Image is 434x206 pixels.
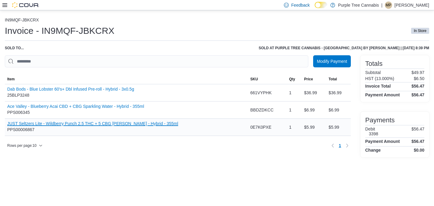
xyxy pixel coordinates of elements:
[5,74,248,84] button: Item
[365,139,400,144] h4: Payment Amount
[326,104,351,116] div: $6.99
[326,74,351,84] button: Total
[250,124,272,131] span: 0E7K0PXE
[369,131,378,136] h6: 3398
[365,127,378,131] h6: Debit
[287,74,302,84] button: Qty
[5,25,114,37] h1: Invoice - IN9MQF-JBKCRX
[411,139,424,144] h4: $56.47
[411,127,424,136] p: $56.47
[365,117,395,124] h3: Payments
[329,141,351,150] nav: Pagination for table: MemoryTable from EuiInMemoryTable
[7,143,36,148] span: Rows per page : 10
[411,84,424,89] h4: $56.47
[250,89,272,96] span: 661VYPHK
[329,142,336,149] button: Previous page
[5,55,308,67] input: This is a search bar. As you type, the results lower in the page will automatically filter.
[414,28,426,34] span: In Store
[304,77,313,82] span: Price
[381,2,382,9] p: |
[329,77,337,82] span: Total
[336,141,344,150] button: Page 1 of 1
[411,70,424,75] p: $49.97
[315,2,327,8] input: Dark Mode
[248,74,287,84] button: SKU
[365,70,381,75] h6: Subtotal
[7,87,134,99] div: 25BLP3248
[365,76,394,81] h6: HST (13.000%)
[411,28,429,34] span: In Store
[250,77,258,82] span: SKU
[250,106,274,114] span: BBDZDKCC
[414,76,424,81] p: $6.50
[5,18,429,24] nav: An example of EuiBreadcrumbs
[338,2,379,9] p: Purple Tree Cannabis
[7,121,178,126] button: JUST Seltzers Lite - Wildberry Punch 2.5 THC + 5 CBG [PERSON_NAME] - Hybrid - 355ml
[344,142,351,149] button: Next page
[5,18,39,22] button: IN9MQF-JBKCRX
[287,87,302,99] div: 1
[289,77,295,82] span: Qty
[326,121,351,133] div: $5.99
[7,87,134,92] button: Dab Bods - Blue Lobster 60's+ Dbl Infused Pre-roll - Hybrid - 3x0.5g
[385,2,392,9] div: Matt Piotrowicz
[365,148,381,153] h4: Change
[365,92,400,97] h4: Payment Amount
[12,2,39,8] img: Cova
[7,77,15,82] span: Item
[259,46,429,50] h6: Sold at Purple Tree Cannabis - [GEOGRAPHIC_DATA] by [PERSON_NAME] | [DATE] 8:39 PM
[365,84,391,89] h4: Invoice Total
[5,46,24,50] div: Sold to ...
[339,143,341,149] span: 1
[287,104,302,116] div: 1
[7,121,178,133] div: PPS00006867
[302,121,326,133] div: $5.99
[291,2,310,8] span: Feedback
[7,104,144,116] div: PPS006345
[336,141,344,150] ul: Pagination for table: MemoryTable from EuiInMemoryTable
[287,121,302,133] div: 1
[317,58,347,64] span: Modify Payment
[395,2,429,9] p: [PERSON_NAME]
[302,87,326,99] div: $36.99
[7,104,144,109] button: Ace Valley - Blueberry Acai CBD + CBG Sparkling Water - Hybrid - 355ml
[386,2,391,9] span: MP
[326,87,351,99] div: $36.99
[302,74,326,84] button: Price
[5,142,45,149] button: Rows per page:10
[411,92,424,97] h4: $56.47
[302,104,326,116] div: $6.99
[365,60,382,67] h3: Totals
[414,148,424,153] h4: $0.00
[313,55,351,67] button: Modify Payment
